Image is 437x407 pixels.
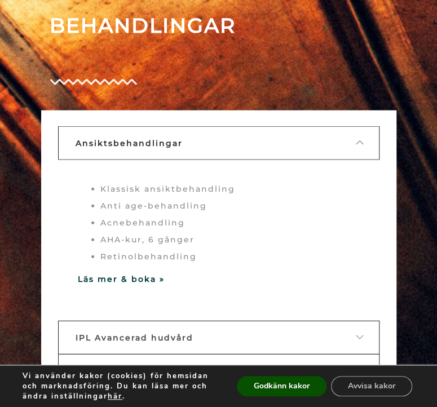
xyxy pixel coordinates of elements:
span: IPL Avancerad hudvård [76,333,193,343]
a: Ansiktsbehandlingar [58,126,379,160]
li: AHA-kur, 6 gånger [100,231,360,248]
li: Retinolbehandling [100,248,360,265]
img: Group-4-copy-8 [50,79,137,85]
span: BEHANDLINGAR [50,6,388,45]
a: Läs mer & boka » [78,274,165,284]
button: här [108,391,122,401]
p: Vi använder kakor (cookies) för hemsidan och marknadsföring. Du kan läsa mer och ändra inställnin... [23,371,222,401]
li: Klassisk ansiktbehandling [100,180,360,197]
a: IPL Avancerad hudvård [58,321,379,355]
button: Godkänn kakor [237,376,326,396]
a: Dermapen / Microneedling [58,354,379,388]
span: Ansiktsbehandlingar [76,138,183,148]
button: Avvisa kakor [331,376,412,396]
li: Anti age-behandling [100,197,360,214]
li: Acnebehandling [100,214,360,231]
